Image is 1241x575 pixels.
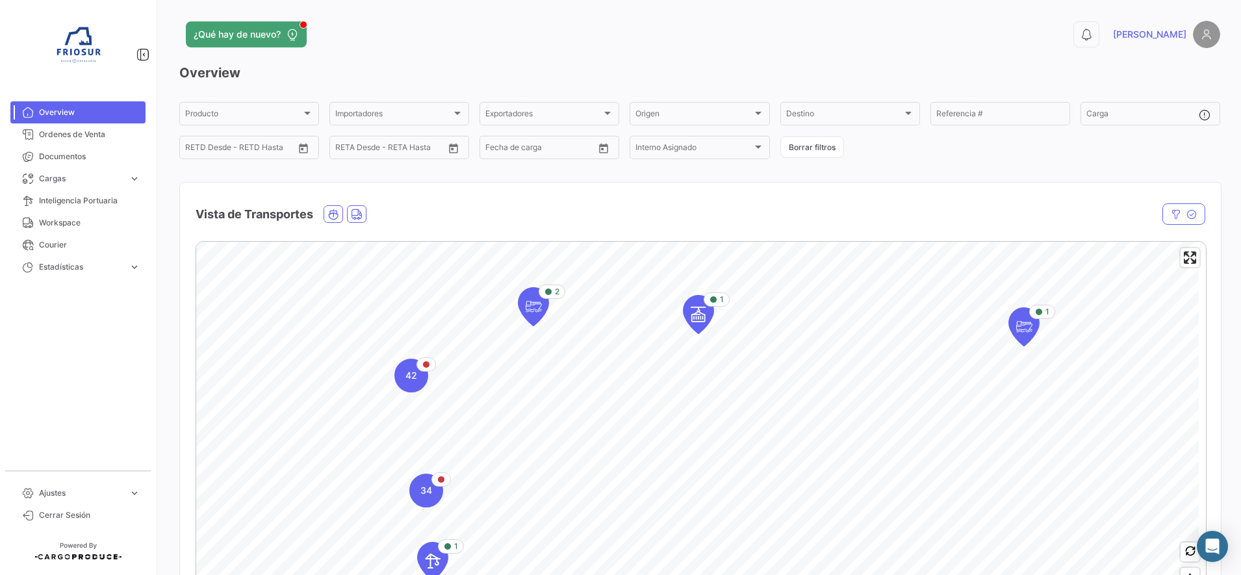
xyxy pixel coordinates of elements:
[39,151,140,162] span: Documentos
[780,136,844,158] button: Borrar filtros
[454,541,458,552] span: 1
[324,206,342,222] button: Ocean
[409,474,443,507] div: Map marker
[683,295,714,334] div: Map marker
[335,145,359,154] input: Desde
[194,28,281,41] span: ¿Qué hay de nuevo?
[45,16,110,81] img: 6ea6c92c-e42a-4aa8-800a-31a9cab4b7b0.jpg
[720,294,724,305] span: 1
[394,359,428,392] div: Map marker
[294,138,313,158] button: Open calendar
[39,509,140,521] span: Cerrar Sesión
[129,487,140,499] span: expand_more
[1045,306,1049,318] span: 1
[786,111,902,120] span: Destino
[594,138,613,158] button: Open calendar
[10,101,146,123] a: Overview
[485,145,509,154] input: Desde
[39,487,123,499] span: Ajustes
[444,138,463,158] button: Open calendar
[368,145,420,154] input: Hasta
[186,21,307,47] button: ¿Qué hay de nuevo?
[420,484,432,497] span: 34
[1181,248,1199,267] button: Enter fullscreen
[39,173,123,185] span: Cargas
[485,111,602,120] span: Exportadores
[10,190,146,212] a: Inteligencia Portuaria
[196,205,313,224] h4: Vista de Transportes
[218,145,270,154] input: Hasta
[10,123,146,146] a: Ordenes de Venta
[129,261,140,273] span: expand_more
[348,206,366,222] button: Land
[1193,21,1220,48] img: placeholder-user.png
[635,145,752,154] span: Interno Asignado
[129,173,140,185] span: expand_more
[10,212,146,234] a: Workspace
[39,217,140,229] span: Workspace
[1197,531,1228,562] div: Abrir Intercom Messenger
[39,261,123,273] span: Estadísticas
[39,195,140,207] span: Inteligencia Portuaria
[39,129,140,140] span: Ordenes de Venta
[1113,28,1186,41] span: [PERSON_NAME]
[179,64,1220,82] h3: Overview
[518,287,549,326] div: Map marker
[39,107,140,118] span: Overview
[39,239,140,251] span: Courier
[405,369,417,382] span: 42
[635,111,752,120] span: Origen
[185,111,301,120] span: Producto
[10,146,146,168] a: Documentos
[10,234,146,256] a: Courier
[518,145,570,154] input: Hasta
[555,286,559,298] span: 2
[335,111,452,120] span: Importadores
[1008,307,1040,346] div: Map marker
[185,145,209,154] input: Desde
